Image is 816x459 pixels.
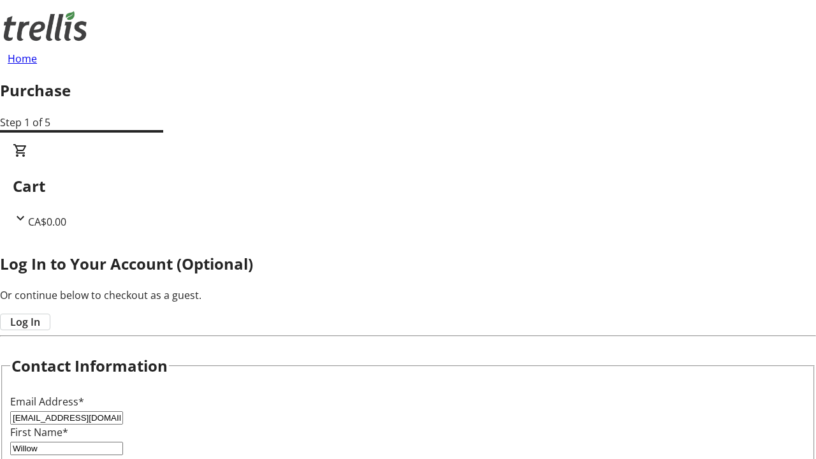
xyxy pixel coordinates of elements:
span: Log In [10,314,40,330]
div: CartCA$0.00 [13,143,803,229]
label: First Name* [10,425,68,439]
span: CA$0.00 [28,215,66,229]
h2: Contact Information [11,354,168,377]
h2: Cart [13,175,803,198]
label: Email Address* [10,395,84,409]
